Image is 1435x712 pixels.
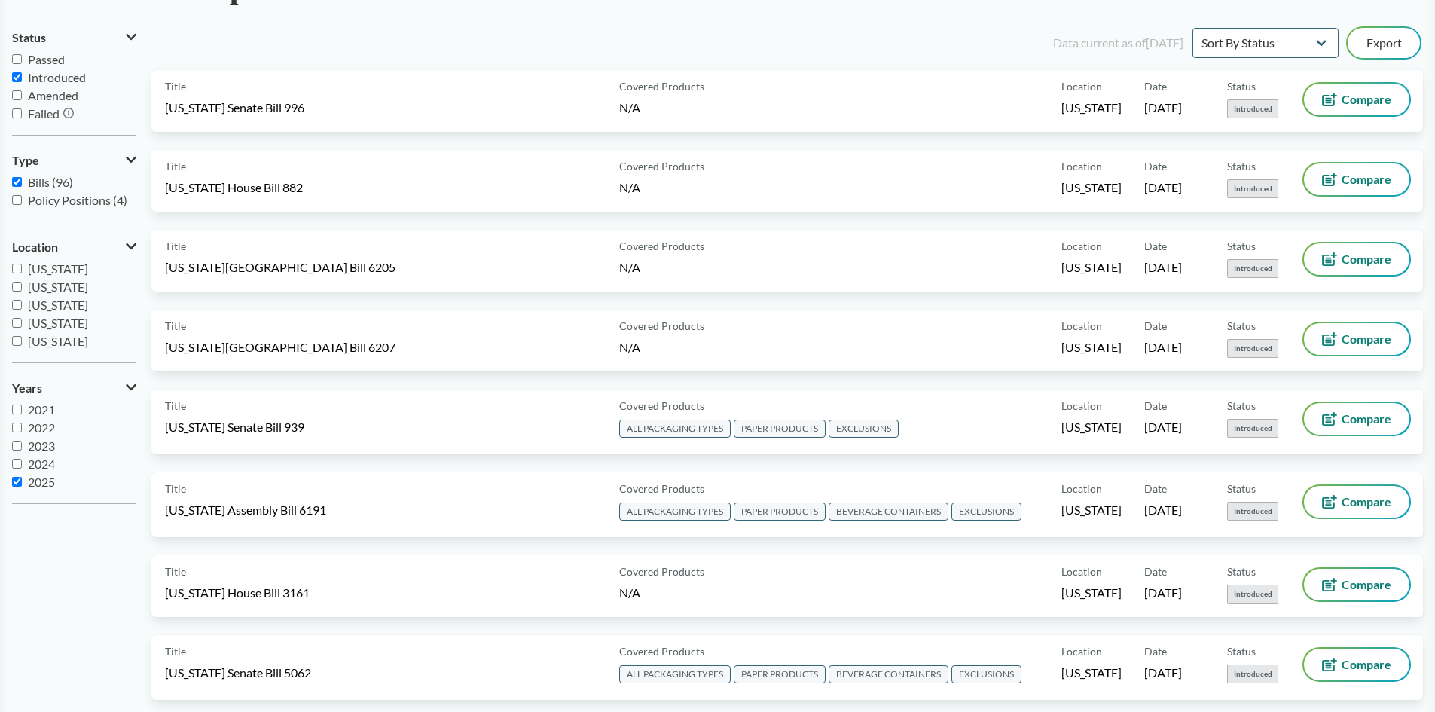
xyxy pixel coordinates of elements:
[165,564,186,579] span: Title
[1227,665,1278,683] span: Introduced
[619,398,704,414] span: Covered Products
[1227,158,1256,174] span: Status
[1342,253,1391,265] span: Compare
[1144,481,1167,497] span: Date
[1227,419,1278,438] span: Introduced
[165,99,304,116] span: [US_STATE] Senate Bill 996
[28,261,88,276] span: [US_STATE]
[28,280,88,294] span: [US_STATE]
[1304,569,1409,600] button: Compare
[1061,665,1122,681] span: [US_STATE]
[12,381,42,395] span: Years
[28,439,55,453] span: 2023
[619,318,704,334] span: Covered Products
[1227,238,1256,254] span: Status
[165,238,186,254] span: Title
[1342,579,1391,591] span: Compare
[12,195,22,205] input: Policy Positions (4)
[165,398,186,414] span: Title
[12,154,39,167] span: Type
[1061,564,1102,579] span: Location
[1227,78,1256,94] span: Status
[1144,238,1167,254] span: Date
[1061,238,1102,254] span: Location
[1227,179,1278,198] span: Introduced
[28,420,55,435] span: 2022
[1144,339,1182,356] span: [DATE]
[1227,318,1256,334] span: Status
[1348,28,1420,58] button: Export
[734,503,826,521] span: PAPER PRODUCTS
[734,665,826,683] span: PAPER PRODUCTS
[1061,158,1102,174] span: Location
[829,503,948,521] span: BEVERAGE CONTAINERS
[12,234,136,260] button: Location
[1304,84,1409,115] button: Compare
[165,339,395,356] span: [US_STATE][GEOGRAPHIC_DATA] Bill 6207
[1061,78,1102,94] span: Location
[12,54,22,64] input: Passed
[28,298,88,312] span: [US_STATE]
[1144,99,1182,116] span: [DATE]
[1061,259,1122,276] span: [US_STATE]
[1342,93,1391,105] span: Compare
[165,585,310,601] span: [US_STATE] House Bill 3161
[1227,481,1256,497] span: Status
[165,643,186,659] span: Title
[12,300,22,310] input: [US_STATE]
[619,420,731,438] span: ALL PACKAGING TYPES
[28,193,127,207] span: Policy Positions (4)
[28,457,55,471] span: 2024
[1304,323,1409,355] button: Compare
[12,90,22,100] input: Amended
[1061,419,1122,435] span: [US_STATE]
[1144,78,1167,94] span: Date
[1304,403,1409,435] button: Compare
[1227,259,1278,278] span: Introduced
[1342,496,1391,508] span: Compare
[12,477,22,487] input: 2025
[1227,585,1278,604] span: Introduced
[1061,502,1122,518] span: [US_STATE]
[28,70,86,84] span: Introduced
[1342,333,1391,345] span: Compare
[28,88,78,102] span: Amended
[12,108,22,118] input: Failed
[951,665,1021,683] span: EXCLUSIONS
[1227,339,1278,358] span: Introduced
[619,340,640,354] span: N/A
[619,238,704,254] span: Covered Products
[28,402,55,417] span: 2021
[165,481,186,497] span: Title
[12,25,136,50] button: Status
[1144,179,1182,196] span: [DATE]
[165,502,326,518] span: [US_STATE] Assembly Bill 6191
[1144,318,1167,334] span: Date
[12,423,22,432] input: 2022
[12,318,22,328] input: [US_STATE]
[734,420,826,438] span: PAPER PRODUCTS
[1144,398,1167,414] span: Date
[1061,99,1122,116] span: [US_STATE]
[1144,158,1167,174] span: Date
[619,180,640,194] span: N/A
[619,643,704,659] span: Covered Products
[12,240,58,254] span: Location
[619,260,640,274] span: N/A
[1227,564,1256,579] span: Status
[829,420,899,438] span: EXCLUSIONS
[951,503,1021,521] span: EXCLUSIONS
[1061,318,1102,334] span: Location
[1227,643,1256,659] span: Status
[619,158,704,174] span: Covered Products
[165,179,303,196] span: [US_STATE] House Bill 882
[1144,564,1167,579] span: Date
[1144,419,1182,435] span: [DATE]
[1304,243,1409,275] button: Compare
[165,665,311,681] span: [US_STATE] Senate Bill 5062
[165,318,186,334] span: Title
[1342,173,1391,185] span: Compare
[165,158,186,174] span: Title
[12,441,22,451] input: 2023
[12,282,22,292] input: [US_STATE]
